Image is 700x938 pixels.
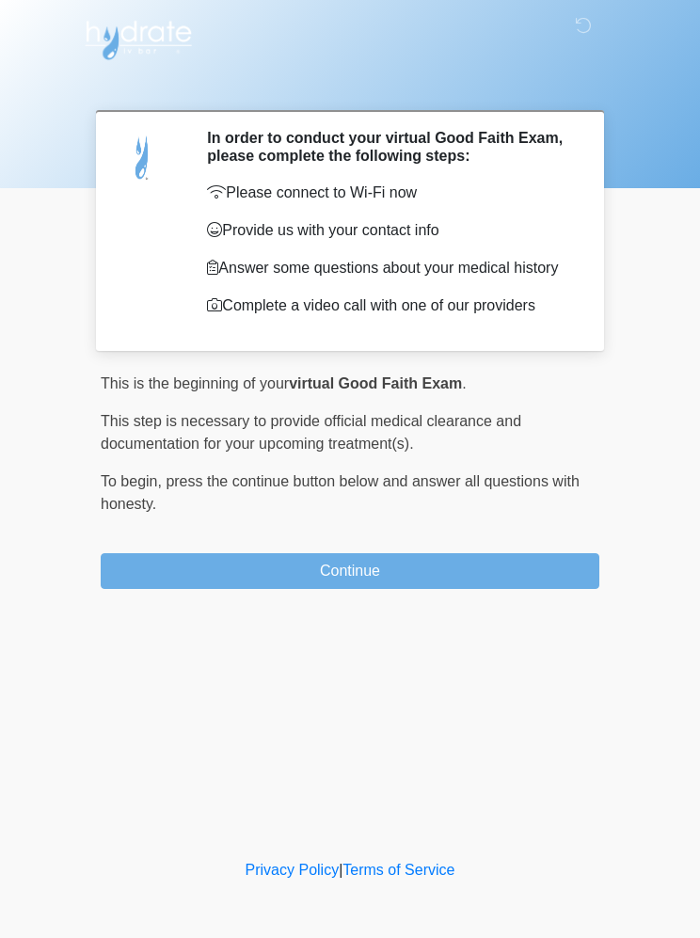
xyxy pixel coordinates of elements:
span: . [462,375,466,391]
p: Answer some questions about your medical history [207,257,571,279]
img: Agent Avatar [115,129,171,185]
h1: ‎ ‎ ‎ ‎ [87,68,613,103]
a: Terms of Service [342,862,454,878]
a: Privacy Policy [246,862,340,878]
span: press the continue button below and answer all questions with honesty. [101,473,580,512]
span: To begin, [101,473,166,489]
img: Hydrate IV Bar - Flagstaff Logo [82,14,195,61]
h2: In order to conduct your virtual Good Faith Exam, please complete the following steps: [207,129,571,165]
a: | [339,862,342,878]
p: Provide us with your contact info [207,219,571,242]
strong: virtual Good Faith Exam [289,375,462,391]
button: Continue [101,553,599,589]
p: Complete a video call with one of our providers [207,294,571,317]
span: This step is necessary to provide official medical clearance and documentation for your upcoming ... [101,413,521,452]
span: This is the beginning of your [101,375,289,391]
p: Please connect to Wi-Fi now [207,182,571,204]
